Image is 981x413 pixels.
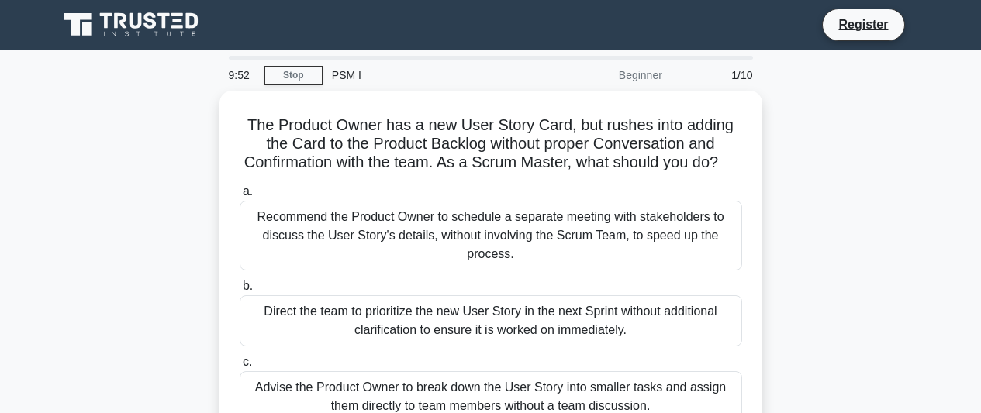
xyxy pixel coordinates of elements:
span: a. [243,184,253,198]
div: 1/10 [672,60,762,91]
span: c. [243,355,252,368]
div: PSM I [323,60,536,91]
div: Direct the team to prioritize the new User Story in the next Sprint without additional clarificat... [240,295,742,346]
a: Stop [264,66,323,85]
span: b. [243,279,253,292]
div: 9:52 [219,60,264,91]
h5: The Product Owner has a new User Story Card, but rushes into adding the Card to the Product Backl... [238,115,744,173]
div: Recommend the Product Owner to schedule a separate meeting with stakeholders to discuss the User ... [240,201,742,270]
a: Register [829,15,897,34]
div: Beginner [536,60,672,91]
